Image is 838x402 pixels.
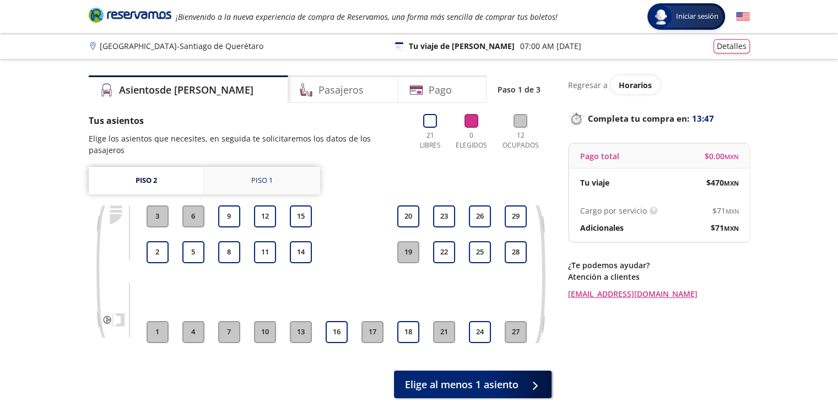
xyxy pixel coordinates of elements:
button: Elige al menos 1 asiento [394,371,552,398]
button: 11 [254,241,276,263]
button: 19 [397,241,419,263]
span: Horarios [619,80,652,90]
small: MXN [725,153,739,161]
em: ¡Bienvenido a la nueva experiencia de compra de Reservamos, una forma más sencilla de comprar tus... [176,12,558,22]
i: Brand Logo [89,7,171,23]
button: 22 [433,241,455,263]
p: Tus asientos [89,114,404,127]
button: 20 [397,205,419,227]
button: 9 [218,205,240,227]
button: 28 [505,241,527,263]
button: 17 [361,321,383,343]
button: 7 [218,321,240,343]
button: 13 [290,321,312,343]
span: 13:47 [692,112,714,125]
a: [EMAIL_ADDRESS][DOMAIN_NAME] [568,288,750,300]
button: English [736,10,750,24]
span: $ 71 [712,205,739,216]
button: 26 [469,205,491,227]
span: Elige al menos 1 asiento [405,377,518,392]
p: 21 Libres [415,131,445,150]
p: 12 Ocupados [498,131,543,150]
button: 6 [182,205,204,227]
h4: Pago [429,83,452,97]
button: 16 [326,321,348,343]
p: Atención a clientes [568,271,750,283]
button: 18 [397,321,419,343]
p: Cargo por servicio [580,205,647,216]
button: 8 [218,241,240,263]
p: ¿Te podemos ayudar? [568,259,750,271]
small: MXN [724,224,739,232]
p: 07:00 AM [DATE] [520,40,581,52]
h4: Pasajeros [318,83,364,97]
p: Tu viaje de [PERSON_NAME] [409,40,515,52]
button: 4 [182,321,204,343]
p: Adicionales [580,222,624,233]
button: 12 [254,205,276,227]
div: Regresar a ver horarios [568,75,750,94]
p: [GEOGRAPHIC_DATA] - Santiago de Querétaro [100,40,263,52]
button: 15 [290,205,312,227]
p: Completa tu compra en : [568,111,750,126]
p: Pago total [580,150,619,162]
span: $ 0.00 [705,150,739,162]
button: 23 [433,205,455,227]
button: 27 [505,321,527,343]
button: 29 [505,205,527,227]
p: Tu viaje [580,177,609,188]
span: Iniciar sesión [672,11,723,22]
p: 0 Elegidos [453,131,490,150]
small: MXN [724,179,739,187]
p: Regresar a [568,79,608,91]
button: 3 [147,205,169,227]
p: Paso 1 de 3 [498,84,540,95]
button: 21 [433,321,455,343]
button: 1 [147,321,169,343]
button: 25 [469,241,491,263]
button: 5 [182,241,204,263]
button: 14 [290,241,312,263]
a: Piso 2 [89,167,204,194]
span: $ 71 [711,222,739,233]
button: 2 [147,241,169,263]
p: Elige los asientos que necesites, en seguida te solicitaremos los datos de los pasajeros [89,133,404,156]
button: 10 [254,321,276,343]
div: Piso 1 [251,175,273,186]
a: Brand Logo [89,7,171,26]
a: Piso 1 [204,167,320,194]
button: 24 [469,321,491,343]
button: Detalles [713,39,750,53]
small: MXN [726,207,739,215]
span: $ 470 [706,177,739,188]
h4: Asientos de [PERSON_NAME] [119,83,253,97]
